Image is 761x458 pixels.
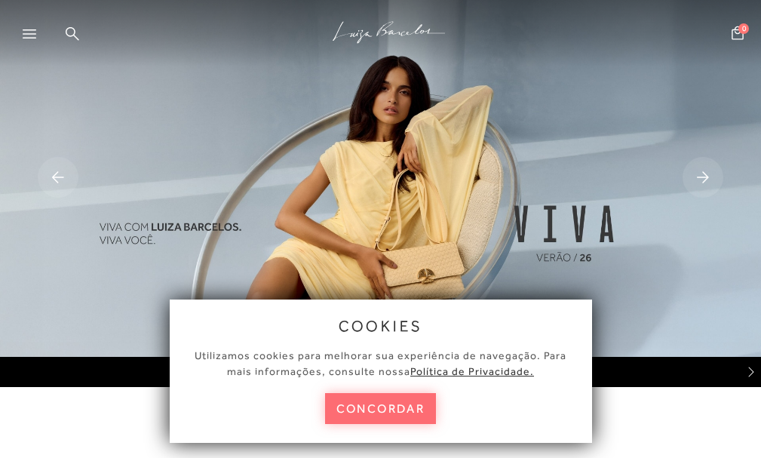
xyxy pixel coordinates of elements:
[738,23,749,34] span: 0
[339,318,423,334] span: cookies
[325,393,437,424] button: concordar
[195,349,566,377] span: Utilizamos cookies para melhorar sua experiência de navegação. Para mais informações, consulte nossa
[410,365,534,377] a: Política de Privacidade.
[727,25,748,45] button: 0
